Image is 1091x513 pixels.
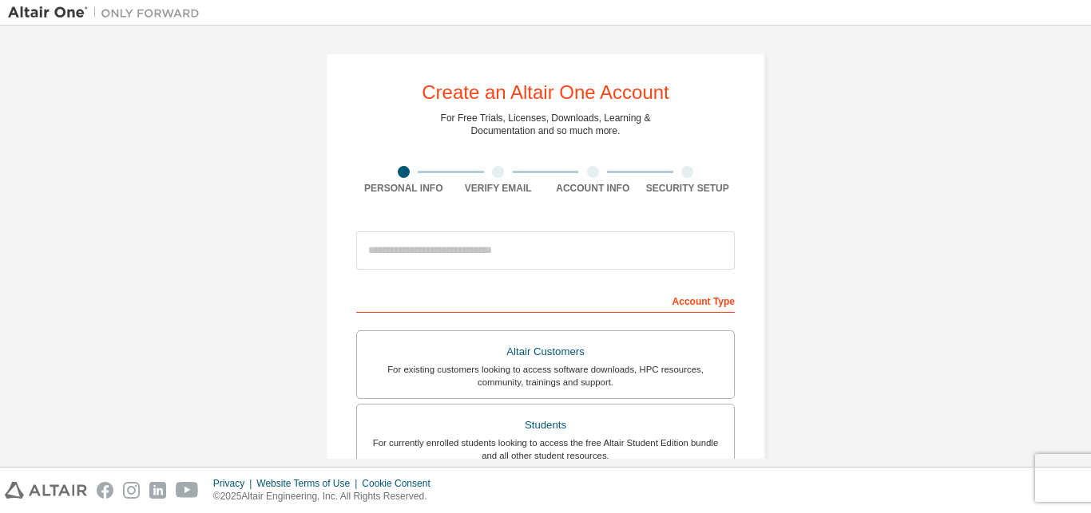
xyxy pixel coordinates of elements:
[641,182,736,195] div: Security Setup
[213,490,440,503] p: © 2025 Altair Engineering, Inc. All Rights Reserved.
[545,182,641,195] div: Account Info
[362,477,439,490] div: Cookie Consent
[367,414,724,436] div: Students
[422,83,669,102] div: Create an Altair One Account
[256,477,362,490] div: Website Terms of Use
[213,477,256,490] div: Privacy
[356,287,735,313] div: Account Type
[97,482,113,499] img: facebook.svg
[8,5,208,21] img: Altair One
[441,112,651,137] div: For Free Trials, Licenses, Downloads, Learning & Documentation and so much more.
[451,182,546,195] div: Verify Email
[123,482,140,499] img: instagram.svg
[367,363,724,389] div: For existing customers looking to access software downloads, HPC resources, community, trainings ...
[149,482,166,499] img: linkedin.svg
[5,482,87,499] img: altair_logo.svg
[356,182,451,195] div: Personal Info
[176,482,199,499] img: youtube.svg
[367,436,724,462] div: For currently enrolled students looking to access the free Altair Student Edition bundle and all ...
[367,341,724,363] div: Altair Customers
